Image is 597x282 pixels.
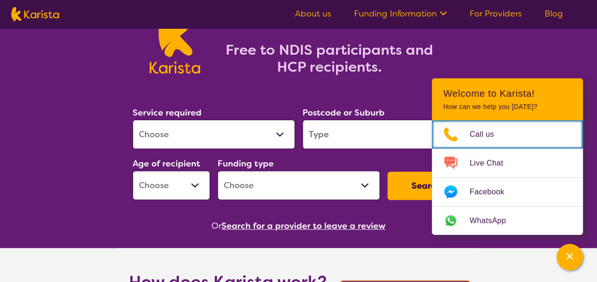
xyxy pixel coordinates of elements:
img: Karista logo [150,8,200,74]
a: Funding Information [354,8,447,19]
label: Funding type [218,158,274,169]
p: How can we help you [DATE]? [443,103,572,111]
ul: Choose channel [432,120,583,235]
img: Karista logo [11,7,59,21]
a: Web link opens in a new tab. [432,207,583,235]
label: Age of recipient [133,158,200,169]
h2: Welcome to Karista! [443,88,572,99]
a: For Providers [470,8,522,19]
div: Channel Menu [432,78,583,235]
button: Channel Menu [556,244,583,270]
label: Postcode or Suburb [303,107,385,118]
button: Search [387,172,465,200]
button: Search for a provider to leave a review [221,219,386,233]
span: Or [211,219,221,233]
a: Blog [545,8,563,19]
span: Live Chat [470,156,514,170]
input: Type [303,120,465,149]
a: About us [295,8,331,19]
h2: Free to NDIS participants and HCP recipients. [211,41,447,75]
label: Service required [133,107,202,118]
span: WhatsApp [470,214,517,228]
span: Facebook [470,185,515,199]
span: Call us [470,127,505,141]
